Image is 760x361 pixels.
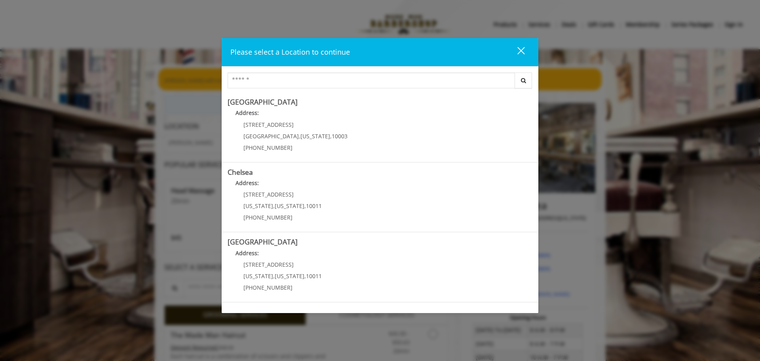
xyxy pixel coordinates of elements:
span: 10003 [332,132,348,140]
span: , [273,272,275,280]
b: Address: [236,109,259,117]
span: , [330,132,332,140]
span: [US_STATE] [275,202,304,210]
i: Search button [519,78,528,83]
span: Please select a Location to continue [230,47,350,57]
div: close dialog [508,46,524,58]
input: Search Center [228,73,515,88]
span: [GEOGRAPHIC_DATA] [243,132,299,140]
span: [STREET_ADDRESS] [243,121,294,128]
span: [STREET_ADDRESS] [243,191,294,198]
span: [US_STATE] [300,132,330,140]
span: [US_STATE] [243,272,273,280]
span: , [304,202,306,210]
b: [GEOGRAPHIC_DATA] [228,237,298,246]
span: , [299,132,300,140]
span: [STREET_ADDRESS] [243,261,294,268]
span: , [304,272,306,280]
div: Center Select [228,73,532,92]
b: [GEOGRAPHIC_DATA] [228,97,298,107]
span: [PHONE_NUMBER] [243,284,293,291]
span: [US_STATE] [243,202,273,210]
button: close dialog [503,44,530,60]
span: , [273,202,275,210]
b: Address: [236,249,259,257]
b: Flatiron [228,307,252,317]
b: Chelsea [228,167,253,177]
span: [PHONE_NUMBER] [243,144,293,151]
span: [PHONE_NUMBER] [243,214,293,221]
b: Address: [236,179,259,187]
span: 10011 [306,272,322,280]
span: 10011 [306,202,322,210]
span: [US_STATE] [275,272,304,280]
